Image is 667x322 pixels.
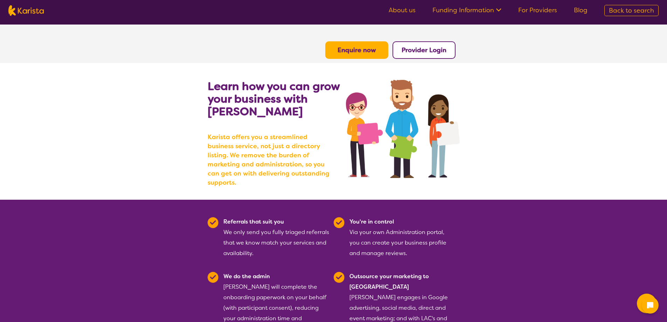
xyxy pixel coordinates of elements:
[223,217,329,259] div: We only send you fully triaged referrals that we know match your services and availability.
[604,5,659,16] a: Back to search
[208,132,334,187] b: Karista offers you a streamlined business service, not just a directory listing. We remove the bu...
[402,46,446,54] a: Provider Login
[338,46,376,54] a: Enquire now
[223,273,270,280] b: We do the admin
[389,6,416,14] a: About us
[349,273,429,290] b: Outsource your marketing to [GEOGRAPHIC_DATA]
[392,41,456,59] button: Provider Login
[325,41,388,59] button: Enquire now
[574,6,588,14] a: Blog
[609,6,654,15] span: Back to search
[346,80,459,178] img: grow your business with Karista
[349,218,394,225] b: You're in control
[349,217,456,259] div: Via your own Administration portal, you can create your business profile and manage reviews.
[637,294,656,313] button: Channel Menu
[518,6,557,14] a: For Providers
[8,5,44,16] img: Karista logo
[223,218,284,225] b: Referrals that suit you
[208,217,218,228] img: Tick
[432,6,501,14] a: Funding Information
[208,272,218,283] img: Tick
[334,272,345,283] img: Tick
[208,79,340,119] b: Learn how you can grow your business with [PERSON_NAME]
[334,217,345,228] img: Tick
